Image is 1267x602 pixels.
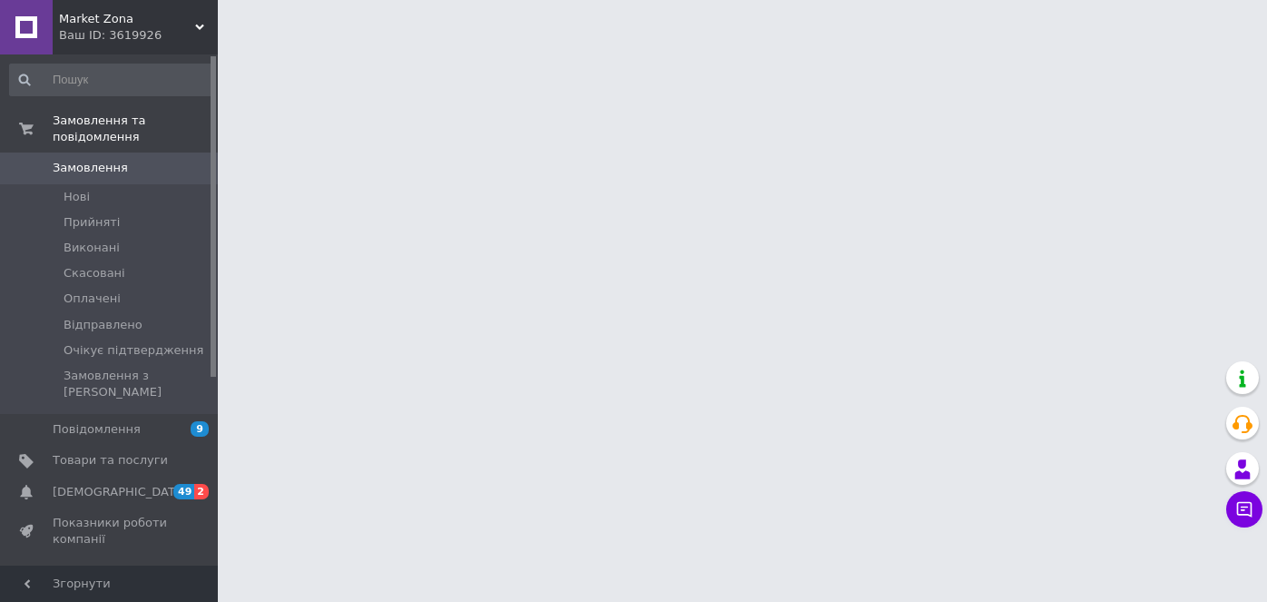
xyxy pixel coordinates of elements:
span: [DEMOGRAPHIC_DATA] [53,484,187,500]
span: Market Zona [59,11,195,27]
span: Товари та послуги [53,452,168,469]
span: Повідомлення [53,421,141,438]
span: 2 [194,484,209,499]
span: Очікує підтвердження [64,342,203,359]
span: Замовлення та повідомлення [53,113,218,145]
button: Чат з покупцем [1226,491,1262,528]
span: Відправлено [64,317,142,333]
span: Прийняті [64,214,120,231]
span: Замовлення з [PERSON_NAME] [64,368,212,400]
span: 9 [191,421,209,437]
span: Замовлення [53,160,128,176]
span: Виконані [64,240,120,256]
input: Пошук [9,64,214,96]
span: Скасовані [64,265,125,281]
span: Оплачені [64,291,121,307]
span: Панель управління [53,562,168,595]
span: Показники роботи компанії [53,515,168,548]
span: 49 [173,484,194,499]
div: Ваш ID: 3619926 [59,27,218,44]
span: Нові [64,189,90,205]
